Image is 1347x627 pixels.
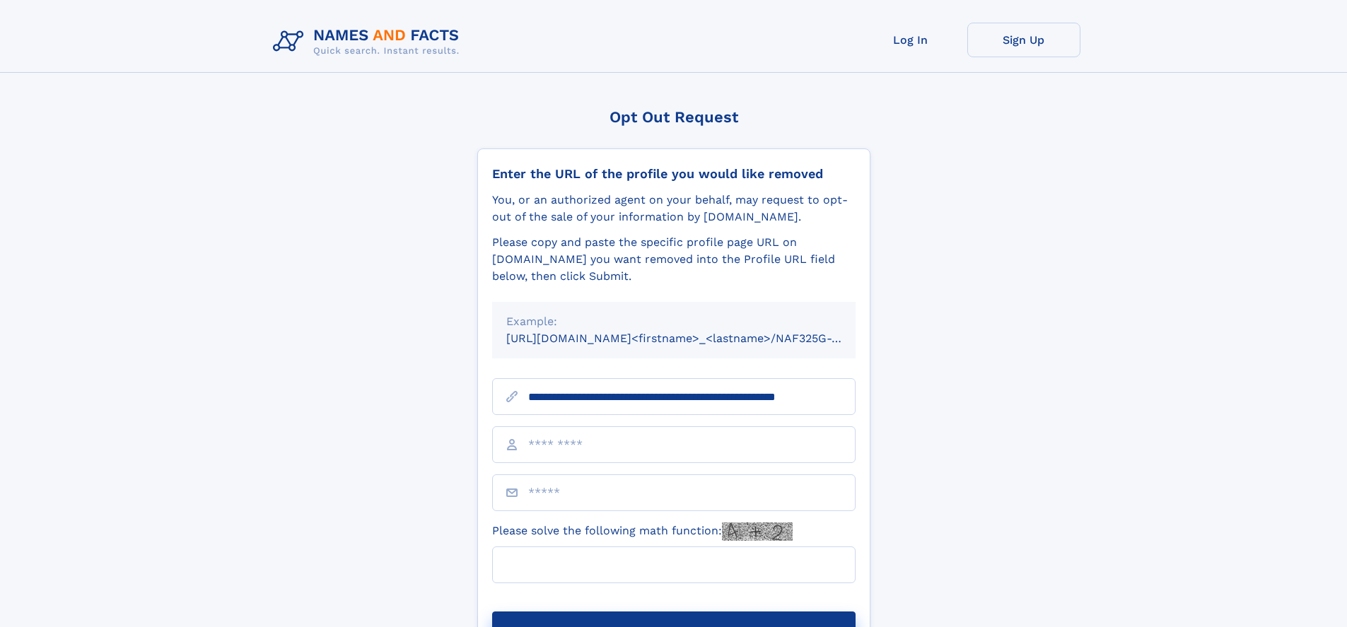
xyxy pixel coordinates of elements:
[506,313,841,330] div: Example:
[854,23,967,57] a: Log In
[967,23,1080,57] a: Sign Up
[506,332,882,345] small: [URL][DOMAIN_NAME]<firstname>_<lastname>/NAF325G-xxxxxxxx
[492,192,856,225] div: You, or an authorized agent on your behalf, may request to opt-out of the sale of your informatio...
[492,234,856,285] div: Please copy and paste the specific profile page URL on [DOMAIN_NAME] you want removed into the Pr...
[492,166,856,182] div: Enter the URL of the profile you would like removed
[492,522,793,541] label: Please solve the following math function:
[267,23,471,61] img: Logo Names and Facts
[477,108,870,126] div: Opt Out Request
